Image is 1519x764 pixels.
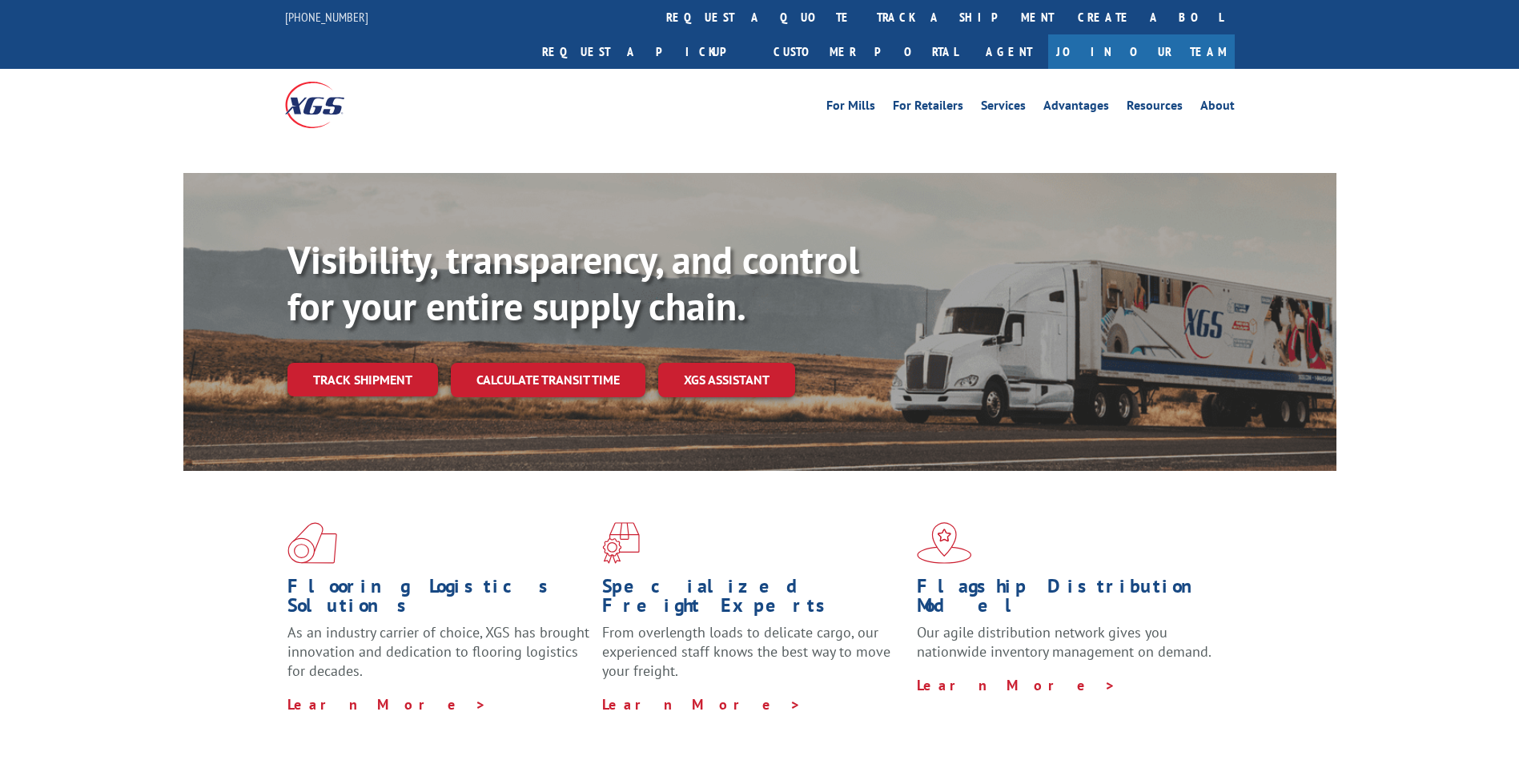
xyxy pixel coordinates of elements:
span: As an industry carrier of choice, XGS has brought innovation and dedication to flooring logistics... [287,623,589,680]
img: xgs-icon-focused-on-flooring-red [602,522,640,564]
a: About [1200,99,1235,117]
a: For Mills [826,99,875,117]
h1: Flagship Distribution Model [917,577,1220,623]
a: Advantages [1043,99,1109,117]
a: Learn More > [602,695,802,714]
a: For Retailers [893,99,963,117]
img: xgs-icon-flagship-distribution-model-red [917,522,972,564]
p: From overlength loads to delicate cargo, our experienced staff knows the best way to move your fr... [602,623,905,694]
a: Services [981,99,1026,117]
a: Track shipment [287,363,438,396]
a: Request a pickup [530,34,762,69]
h1: Specialized Freight Experts [602,577,905,623]
a: XGS ASSISTANT [658,363,795,397]
a: Learn More > [287,695,487,714]
a: Resources [1127,99,1183,117]
a: Customer Portal [762,34,970,69]
b: Visibility, transparency, and control for your entire supply chain. [287,235,859,331]
a: Agent [970,34,1048,69]
a: Calculate transit time [451,363,645,397]
a: [PHONE_NUMBER] [285,9,368,25]
h1: Flooring Logistics Solutions [287,577,590,623]
span: Our agile distribution network gives you nationwide inventory management on demand. [917,623,1212,661]
img: xgs-icon-total-supply-chain-intelligence-red [287,522,337,564]
a: Learn More > [917,676,1116,694]
a: Join Our Team [1048,34,1235,69]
